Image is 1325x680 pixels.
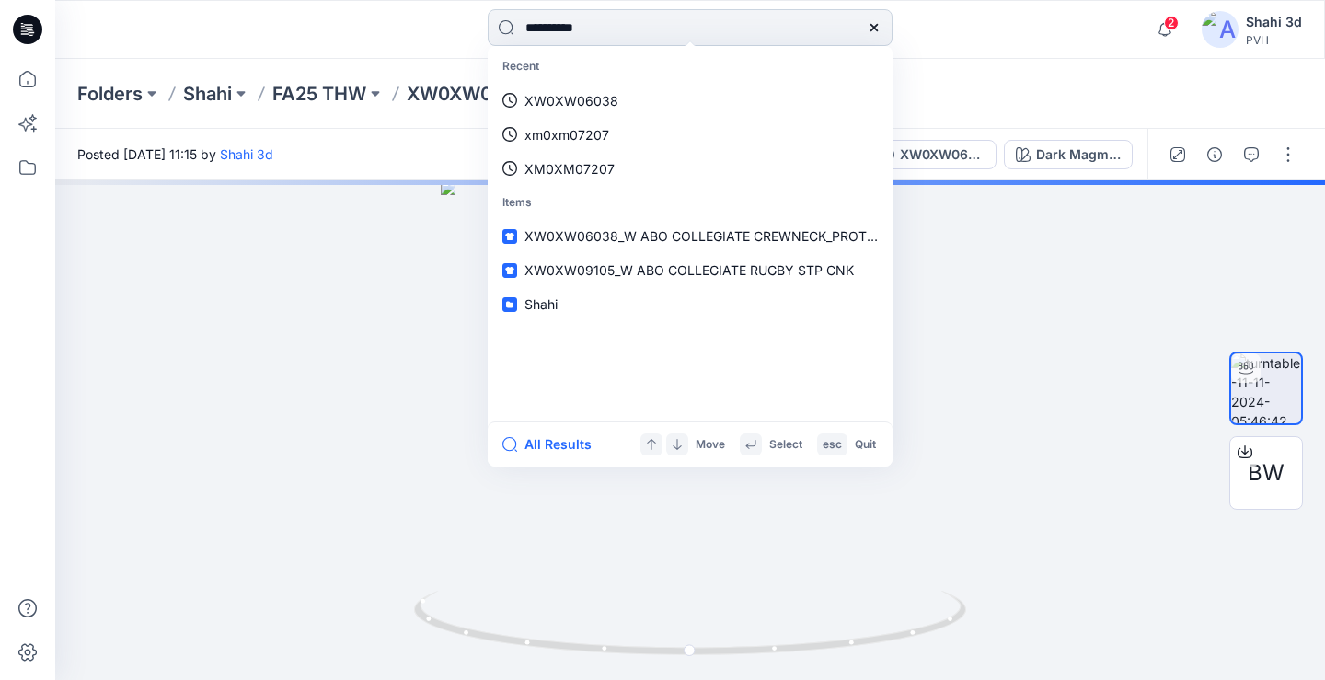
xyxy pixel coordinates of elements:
a: XM0XM07207 [491,152,889,186]
a: FA25 THW [272,81,366,107]
p: esc [823,435,842,455]
p: Select [769,435,802,455]
a: Shahi 3d [220,146,273,162]
p: XW0XW06038_W ABO COLLEGIATE CREWNECK_PROTO_V01 [407,81,677,107]
button: Dark Magma - XNN [1004,140,1133,169]
a: XW0XW06038 [491,84,889,118]
div: Shahi 3d [1246,11,1302,33]
span: XW0XW06038_W ABO COLLEGIATE CREWNECK_PROTO_V01 [524,228,904,244]
a: Shahi [491,287,889,321]
img: avatar [1202,11,1239,48]
p: Quit [855,435,876,455]
a: Shahi [183,81,232,107]
a: xm0xm07207 [491,118,889,152]
button: XW0XW06038_W ABO COLLEGIATE CREWNECK_PROTO_V01 [868,140,997,169]
div: XW0XW06038_W ABO COLLEGIATE CREWNECK_PROTO_V01 [900,144,985,165]
a: Folders [77,81,143,107]
span: BW [1248,456,1285,490]
div: PVH [1246,33,1302,47]
p: Recent [491,50,889,84]
p: XW0XW06038 [524,91,618,110]
p: XM0XM07207 [524,159,615,179]
button: Details [1200,140,1229,169]
p: xm0xm07207 [524,125,609,144]
img: turntable-11-11-2024-05:46:42 [1231,353,1301,423]
a: XW0XW09105_W ABO COLLEGIATE RUGBY STP CNK [491,253,889,287]
div: Dark Magma - XNN [1036,144,1121,165]
span: Posted [DATE] 11:15 by [77,144,273,164]
a: XW0XW06038_W ABO COLLEGIATE CREWNECK_PROTO_V01 [491,219,889,253]
button: All Results [502,433,604,455]
p: Move [696,435,725,455]
span: Shahi [524,296,558,312]
p: Items [491,186,889,220]
span: 2 [1164,16,1179,30]
span: XW0XW09105_W ABO COLLEGIATE RUGBY STP CNK [524,262,854,278]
